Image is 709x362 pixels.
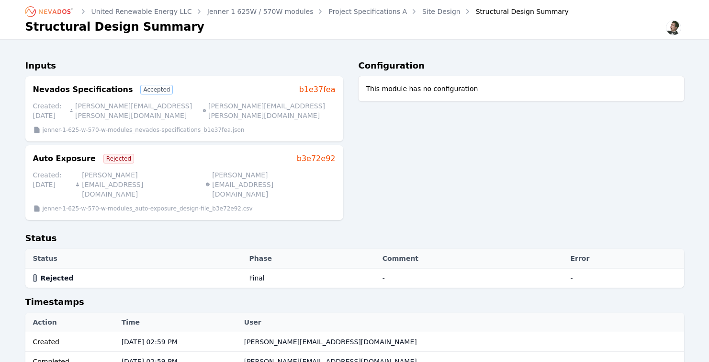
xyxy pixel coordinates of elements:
th: Phase [244,249,377,269]
div: Rejected [103,154,134,163]
h2: Configuration [359,59,684,76]
div: Created [33,337,112,347]
td: - [565,269,684,288]
p: [PERSON_NAME][EMAIL_ADDRESS][PERSON_NAME][DOMAIN_NAME] [69,101,195,120]
span: Rejected [41,273,74,283]
p: Created: [DATE] [33,170,68,199]
h3: Auto Exposure [33,153,96,164]
p: jenner-1-625-w-570-w-modules_nevados-specifications_b1e37fea.json [43,126,245,134]
td: [PERSON_NAME][EMAIL_ADDRESS][DOMAIN_NAME] [239,332,684,352]
h1: Structural Design Summary [25,19,204,35]
p: Created: [DATE] [33,101,62,120]
p: jenner-1-625-w-570-w-modules_auto-exposure_design-file_b3e72e92.csv [43,205,253,212]
a: Jenner 1 625W / 570W modules [207,7,314,16]
div: Structural Design Summary [462,7,569,16]
td: - [378,269,566,288]
h2: Inputs [25,59,343,76]
th: Time [117,313,239,332]
th: Action [25,313,117,332]
h2: Timestamps [25,295,684,313]
th: User [239,313,684,332]
div: This module has no configuration [359,76,684,101]
div: Accepted [140,85,173,94]
p: [PERSON_NAME][EMAIL_ADDRESS][PERSON_NAME][DOMAIN_NAME] [203,101,328,120]
nav: Breadcrumb [25,4,569,19]
a: b3e72e92 [297,153,336,164]
div: Final [249,273,264,283]
p: [PERSON_NAME][EMAIL_ADDRESS][DOMAIN_NAME] [205,170,328,199]
td: [DATE] 02:59 PM [117,332,239,352]
a: United Renewable Energy LLC [91,7,192,16]
img: Alex Kushner [666,20,681,35]
a: Site Design [422,7,461,16]
th: Status [25,249,245,269]
th: Error [565,249,684,269]
h3: Nevados Specifications [33,84,133,95]
th: Comment [378,249,566,269]
h2: Status [25,232,684,249]
a: b1e37fea [299,84,336,95]
a: Project Specifications A [328,7,407,16]
p: [PERSON_NAME][EMAIL_ADDRESS][DOMAIN_NAME] [75,170,198,199]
